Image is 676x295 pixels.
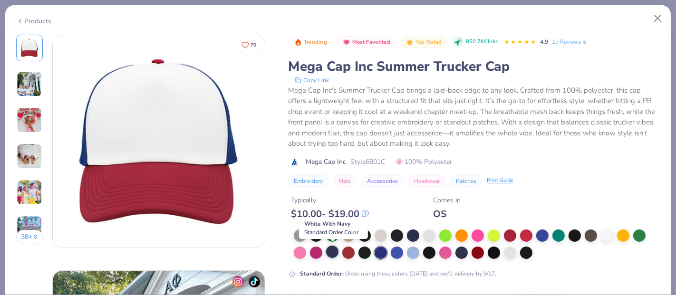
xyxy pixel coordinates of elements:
div: 4.9 Stars [504,35,536,50]
button: copy to clipboard [292,76,332,85]
button: 38+ [16,230,43,244]
img: insta-icon.png [232,276,244,287]
span: Most Favorited [352,39,390,45]
span: Style 6801C [350,157,385,167]
img: User generated content [17,180,42,205]
button: Patches [450,174,482,188]
img: Trending sort [294,38,302,46]
span: Standard Order Color [304,228,358,236]
button: Embroidery [288,174,328,188]
img: brand logo [288,158,301,166]
button: Like [237,38,261,52]
div: Order using these colors [DATE] and we’ll delivery by 9/17. [300,269,496,278]
div: Comes In [433,195,461,205]
strong: Standard Order : [300,270,344,277]
img: User generated content [17,216,42,241]
img: Front [53,35,265,247]
div: Print Guide [487,177,513,185]
button: Headwear [408,174,445,188]
div: Mega Cap Inc's Summer Trucker Cap brings a laid-back edge to any look. Crafted from 100% polyeste... [288,85,660,149]
div: Typically [291,195,369,205]
img: User generated content [17,71,42,97]
div: $ 10.00 - $ 19.00 [291,208,369,220]
span: 70 [251,43,256,48]
button: Badge Button [401,36,446,48]
button: Accessories [361,174,404,188]
img: Most Favorited sort [343,38,350,46]
img: Front [18,37,41,59]
span: 4.9 [540,38,548,46]
img: tiktok-icon.png [249,276,260,287]
span: 850.7K Clicks [466,38,498,46]
div: Mega Cap Inc Summer Trucker Cap [288,57,660,76]
button: Hats [333,174,357,188]
span: 100% Polyester [396,157,452,167]
span: Top Rated [415,39,442,45]
div: Products [16,16,52,26]
div: White With Navy [299,217,368,239]
span: Trending [304,39,327,45]
button: Badge Button [289,36,332,48]
img: User generated content [17,107,42,133]
div: OS [433,208,461,220]
button: Badge Button [338,36,395,48]
button: Close [649,10,667,28]
img: Top Rated sort [406,38,414,46]
span: Mega Cap Inc [306,157,346,167]
img: User generated content [17,143,42,169]
a: 10 Reviews [552,38,588,46]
